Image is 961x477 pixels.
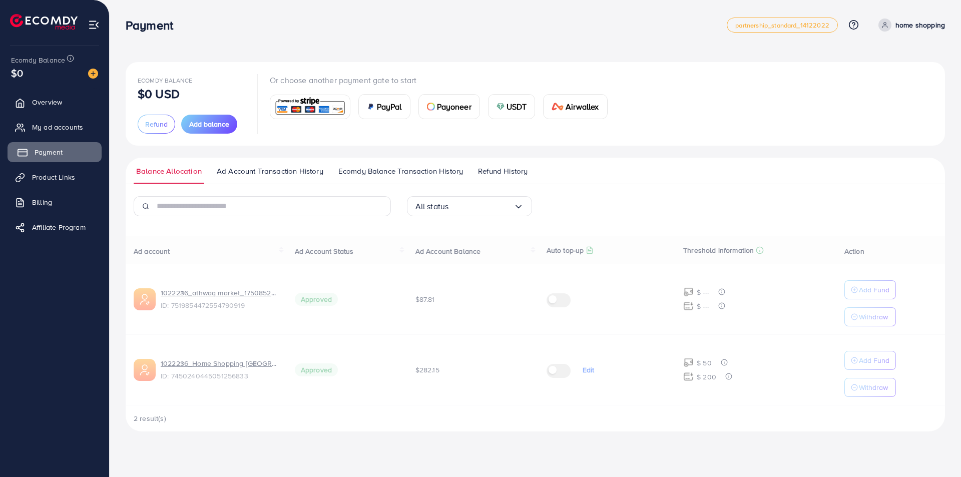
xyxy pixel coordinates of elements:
[181,115,237,134] button: Add balance
[727,18,838,33] a: partnership_standard_14122022
[8,117,102,137] a: My ad accounts
[543,94,607,119] a: cardAirwallex
[32,197,52,207] span: Billing
[32,172,75,182] span: Product Links
[507,101,527,113] span: USDT
[427,103,435,111] img: card
[35,147,63,157] span: Payment
[735,22,829,29] span: partnership_standard_14122022
[358,94,410,119] a: cardPayPal
[407,196,532,216] div: Search for option
[8,167,102,187] a: Product Links
[377,101,402,113] span: PayPal
[566,101,599,113] span: Airwallex
[552,103,564,111] img: card
[32,122,83,132] span: My ad accounts
[418,94,480,119] a: cardPayoneer
[145,119,168,129] span: Refund
[136,166,202,177] span: Balance Allocation
[478,166,528,177] span: Refund History
[8,92,102,112] a: Overview
[11,66,23,80] span: $0
[270,74,616,86] p: Or choose another payment gate to start
[874,19,945,32] a: home shopping
[415,199,449,214] span: All status
[10,14,78,30] img: logo
[138,115,175,134] button: Refund
[273,96,347,118] img: card
[88,69,98,79] img: image
[895,19,945,31] p: home shopping
[497,103,505,111] img: card
[8,192,102,212] a: Billing
[367,103,375,111] img: card
[488,94,536,119] a: cardUSDT
[8,217,102,237] a: Affiliate Program
[189,119,229,129] span: Add balance
[32,222,86,232] span: Affiliate Program
[270,95,350,119] a: card
[448,199,513,214] input: Search for option
[138,76,192,85] span: Ecomdy Balance
[126,18,181,33] h3: Payment
[8,142,102,162] a: Payment
[88,19,100,31] img: menu
[32,97,62,107] span: Overview
[338,166,463,177] span: Ecomdy Balance Transaction History
[437,101,471,113] span: Payoneer
[138,88,180,100] p: $0 USD
[11,55,65,65] span: Ecomdy Balance
[217,166,323,177] span: Ad Account Transaction History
